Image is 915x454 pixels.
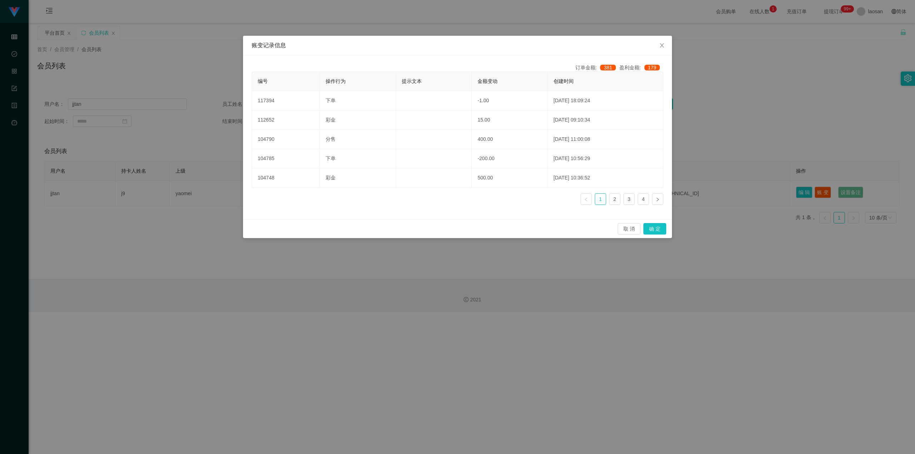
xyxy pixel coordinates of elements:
[320,168,396,188] td: 彩金
[472,110,548,130] td: 15.00
[478,78,498,84] span: 金额变动
[252,168,320,188] td: 104748
[252,110,320,130] td: 112652
[656,197,660,202] i: 图标: right
[472,168,548,188] td: 500.00
[595,194,606,204] a: 1
[619,64,663,71] div: 盈利金额:
[644,65,660,70] span: 179
[252,91,320,110] td: 117394
[548,149,663,168] td: [DATE] 10:56:29
[320,149,396,168] td: 下单
[472,149,548,168] td: -200.00
[575,64,619,71] div: 订单金额:
[472,91,548,110] td: -1.00
[618,223,640,235] button: 取 消
[252,149,320,168] td: 104785
[600,65,615,70] span: 381
[638,193,649,205] li: 4
[609,194,620,204] a: 2
[252,130,320,149] td: 104790
[258,78,268,84] span: 编号
[548,110,663,130] td: [DATE] 09:10:34
[659,43,665,48] i: 图标: close
[609,193,620,205] li: 2
[638,194,649,204] a: 4
[595,193,606,205] li: 1
[554,78,574,84] span: 创建时间
[548,168,663,188] td: [DATE] 10:36:52
[472,130,548,149] td: 400.00
[320,91,396,110] td: 下单
[548,91,663,110] td: [DATE] 18:09:24
[623,193,635,205] li: 3
[320,130,396,149] td: 分售
[548,130,663,149] td: [DATE] 11:00:08
[584,197,588,202] i: 图标: left
[652,193,663,205] li: 下一页
[326,78,346,84] span: 操作行为
[320,110,396,130] td: 彩金
[580,193,592,205] li: 上一页
[624,194,634,204] a: 3
[252,41,663,49] div: 账变记录信息
[643,223,666,235] button: 确 定
[652,36,672,56] button: Close
[402,78,422,84] span: 提示文本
